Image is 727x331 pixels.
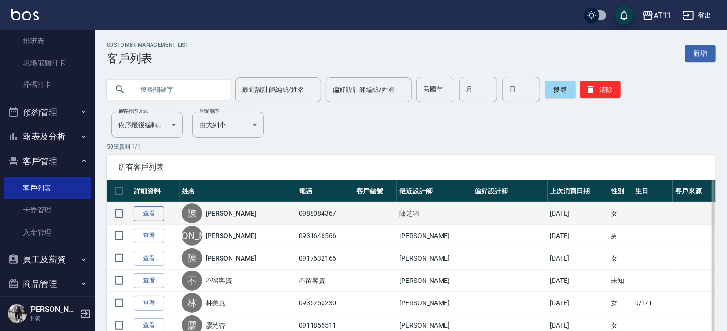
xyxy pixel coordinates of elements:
td: 0931646566 [296,225,354,247]
a: 查看 [134,206,164,221]
td: [DATE] [548,202,608,225]
td: [PERSON_NAME] [397,225,472,247]
button: AT11 [638,6,675,25]
th: 生日 [633,180,673,202]
label: 顧客排序方式 [118,108,148,115]
p: 主管 [29,314,78,323]
th: 客戶來源 [673,180,716,202]
td: 陳芝羽 [397,202,472,225]
td: 未知 [608,270,633,292]
td: 女 [608,292,633,314]
td: [DATE] [548,225,608,247]
td: 0/1/1 [633,292,673,314]
a: [PERSON_NAME] [206,253,256,263]
div: 依序最後編輯時間 [111,112,183,138]
a: 現場電腦打卡 [4,52,91,74]
a: 查看 [134,251,164,266]
button: 員工及薪資 [4,247,91,272]
a: 客戶列表 [4,177,91,199]
a: 新增 [685,45,716,62]
div: 由大到小 [192,112,264,138]
p: 50 筆資料, 1 / 1 [107,142,716,151]
th: 最近設計師 [397,180,472,202]
a: 不留客資 [206,276,232,285]
a: 入金管理 [4,221,91,243]
th: 偏好設計師 [472,180,547,202]
td: 女 [608,202,633,225]
th: 性別 [608,180,633,202]
a: 排班表 [4,30,91,52]
th: 電話 [296,180,354,202]
td: 0935750230 [296,292,354,314]
th: 上次消費日期 [548,180,608,202]
button: save [615,6,634,25]
img: Logo [11,9,39,20]
a: 掃碼打卡 [4,74,91,96]
a: 查看 [134,296,164,311]
div: 林 [182,293,202,313]
td: [PERSON_NAME] [397,270,472,292]
th: 詳細資料 [131,180,180,202]
span: 所有客戶列表 [118,162,704,172]
td: 不留客資 [296,270,354,292]
div: AT11 [654,10,671,21]
div: 不 [182,271,202,291]
a: 林美惠 [206,298,226,308]
a: 卡券管理 [4,199,91,221]
div: [PERSON_NAME] [182,226,202,246]
th: 客戶編號 [354,180,397,202]
input: 搜尋關鍵字 [133,77,223,102]
img: Person [8,304,27,323]
h3: 客戶列表 [107,52,189,65]
a: [PERSON_NAME] [206,209,256,218]
button: 清除 [580,81,621,98]
td: [PERSON_NAME] [397,292,472,314]
td: [DATE] [548,247,608,270]
div: 陳 [182,203,202,223]
button: 客戶管理 [4,149,91,174]
button: 資料設定 [4,296,91,321]
td: [PERSON_NAME] [397,247,472,270]
td: 女 [608,247,633,270]
button: 搜尋 [545,81,576,98]
td: 男 [608,225,633,247]
label: 呈現順序 [199,108,219,115]
div: 陳 [182,248,202,268]
a: 查看 [134,229,164,243]
a: 廖芫杏 [206,321,226,330]
button: 登出 [679,7,716,24]
td: [DATE] [548,292,608,314]
h2: Customer Management List [107,42,189,48]
button: 預約管理 [4,100,91,125]
button: 商品管理 [4,271,91,296]
a: [PERSON_NAME] [206,231,256,241]
th: 姓名 [180,180,296,202]
button: 報表及分析 [4,124,91,149]
td: 0988084367 [296,202,354,225]
h5: [PERSON_NAME] [29,305,78,314]
td: 0917632166 [296,247,354,270]
td: [DATE] [548,270,608,292]
a: 查看 [134,273,164,288]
